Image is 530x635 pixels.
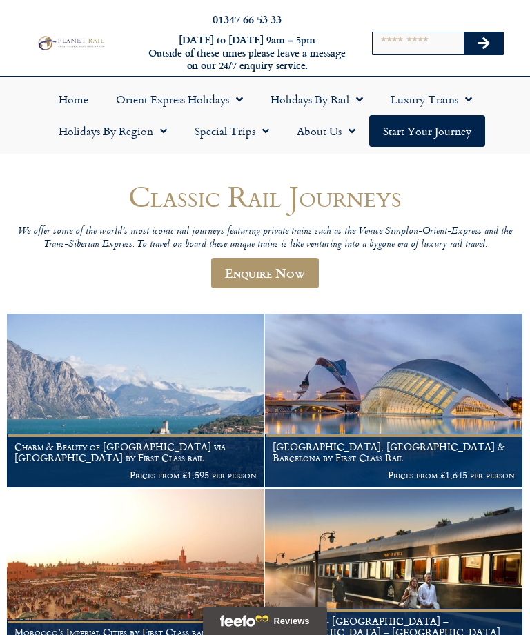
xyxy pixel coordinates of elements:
p: We offer some of the world’s most iconic rail journeys featuring private trains such as the Venic... [7,225,523,251]
button: Search [464,32,504,54]
h1: Classic Rail Journeys [7,180,523,212]
a: Luxury Trains [377,83,486,115]
h6: [DATE] to [DATE] 9am – 5pm Outside of these times please leave a message on our 24/7 enquiry serv... [145,34,350,72]
a: Special Trips [181,115,283,147]
nav: Menu [7,83,523,147]
img: Planet Rail Train Holidays Logo [35,34,106,52]
p: Prices from £1,645 per person [273,470,515,481]
p: Prices from £1,595 per person [14,470,257,481]
a: Charm & Beauty of [GEOGRAPHIC_DATA] via [GEOGRAPHIC_DATA] by First Class rail Prices from £1,595 ... [7,314,265,487]
a: Home [45,83,102,115]
a: Orient Express Holidays [102,83,257,115]
h1: Charm & Beauty of [GEOGRAPHIC_DATA] via [GEOGRAPHIC_DATA] by First Class rail [14,441,257,463]
h1: [GEOGRAPHIC_DATA], [GEOGRAPHIC_DATA] & Barcelona by First Class Rail [273,441,515,463]
a: Holidays by Rail [257,83,377,115]
a: 01347 66 53 33 [213,11,282,27]
a: Start your Journey [369,115,485,147]
a: About Us [283,115,369,147]
a: [GEOGRAPHIC_DATA], [GEOGRAPHIC_DATA] & Barcelona by First Class Rail Prices from £1,645 per person [265,314,523,487]
a: Holidays by Region [45,115,181,147]
a: Enquire Now [211,258,319,288]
